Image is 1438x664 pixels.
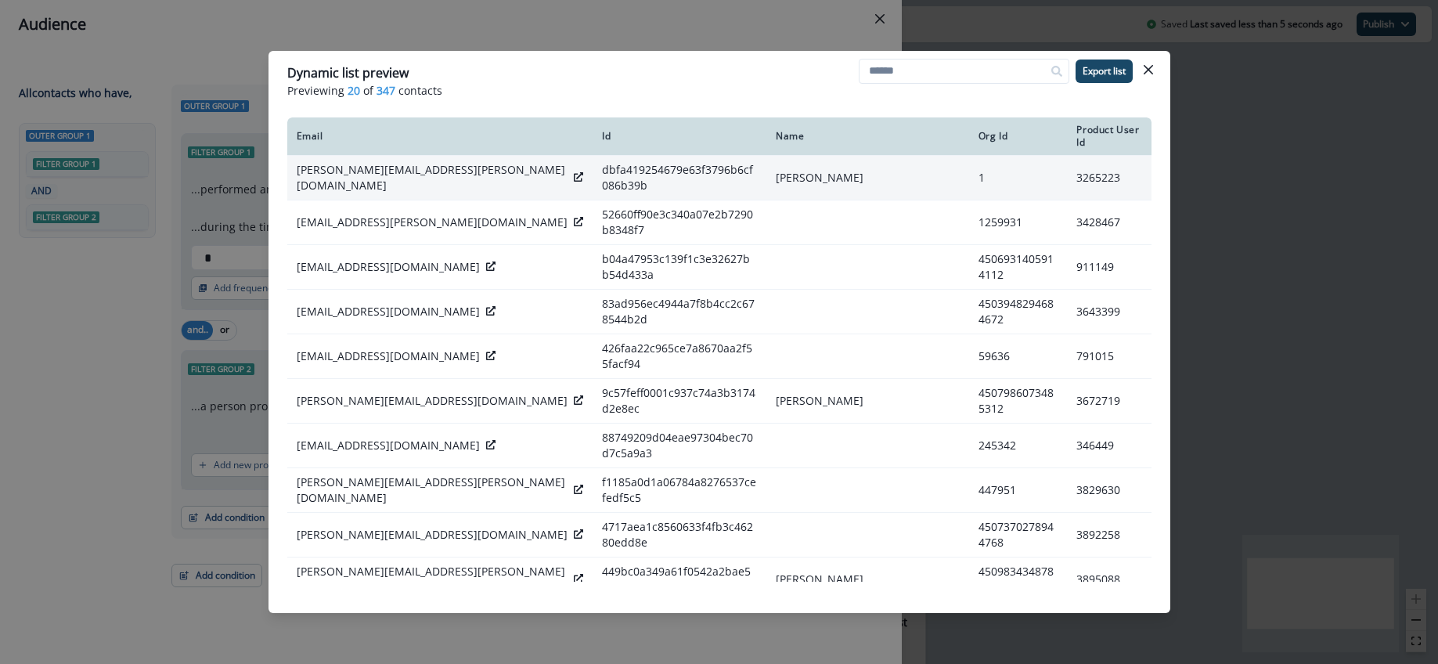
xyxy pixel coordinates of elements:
[766,155,969,200] td: [PERSON_NAME]
[969,467,1068,512] td: 447951
[297,527,568,543] p: [PERSON_NAME][EMAIL_ADDRESS][DOMAIN_NAME]
[297,304,480,319] p: [EMAIL_ADDRESS][DOMAIN_NAME]
[1067,423,1151,467] td: 346449
[287,82,1151,99] p: Previewing of contacts
[1067,557,1151,601] td: 3895088
[776,130,960,143] div: Name
[969,334,1068,378] td: 59636
[969,423,1068,467] td: 245342
[969,378,1068,423] td: 4507986073485312
[1067,155,1151,200] td: 3265223
[1067,512,1151,557] td: 3892258
[969,200,1068,244] td: 1259931
[297,438,480,453] p: [EMAIL_ADDRESS][DOMAIN_NAME]
[593,289,766,334] td: 83ad956ec4944a7f8b4cc2c678544b2d
[593,200,766,244] td: 52660ff90e3c340a07e2b7290b8348f7
[1067,244,1151,289] td: 911149
[593,423,766,467] td: 88749209d04eae97304bec70d7c5a9a3
[593,244,766,289] td: b04a47953c139f1c3e32627bb54d433a
[1076,124,1141,149] div: Product User Id
[969,557,1068,601] td: 4509834348789760
[297,348,480,364] p: [EMAIL_ADDRESS][DOMAIN_NAME]
[602,130,757,143] div: Id
[1067,289,1151,334] td: 3643399
[297,564,568,595] p: [PERSON_NAME][EMAIL_ADDRESS][PERSON_NAME][DOMAIN_NAME]
[1067,334,1151,378] td: 791015
[297,393,568,409] p: [PERSON_NAME][EMAIL_ADDRESS][DOMAIN_NAME]
[1067,200,1151,244] td: 3428467
[1067,467,1151,512] td: 3829630
[1083,66,1126,77] p: Export list
[297,259,480,275] p: [EMAIL_ADDRESS][DOMAIN_NAME]
[593,334,766,378] td: 426faa22c965ce7a8670aa2f55facf94
[377,82,395,99] span: 347
[593,467,766,512] td: f1185a0d1a06784a8276537cefedf5c5
[969,289,1068,334] td: 4503948294684672
[593,557,766,601] td: 449bc0a349a61f0542a2bae5b24e4e10
[297,475,568,506] p: [PERSON_NAME][EMAIL_ADDRESS][PERSON_NAME][DOMAIN_NAME]
[297,215,568,230] p: [EMAIL_ADDRESS][PERSON_NAME][DOMAIN_NAME]
[1067,378,1151,423] td: 3672719
[766,557,969,601] td: [PERSON_NAME]
[969,244,1068,289] td: 4506931405914112
[287,63,409,82] p: Dynamic list preview
[1076,60,1133,83] button: Export list
[766,378,969,423] td: [PERSON_NAME]
[297,130,584,143] div: Email
[969,512,1068,557] td: 4507370278944768
[969,155,1068,200] td: 1
[978,130,1058,143] div: Org Id
[593,378,766,423] td: 9c57feff0001c937c74a3b3174d2e8ec
[593,155,766,200] td: dbfa419254679e63f3796b6cf086b39b
[348,82,360,99] span: 20
[593,512,766,557] td: 4717aea1c8560633f4fb3c46280edd8e
[1136,57,1161,82] button: Close
[297,162,568,193] p: [PERSON_NAME][EMAIL_ADDRESS][PERSON_NAME][DOMAIN_NAME]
